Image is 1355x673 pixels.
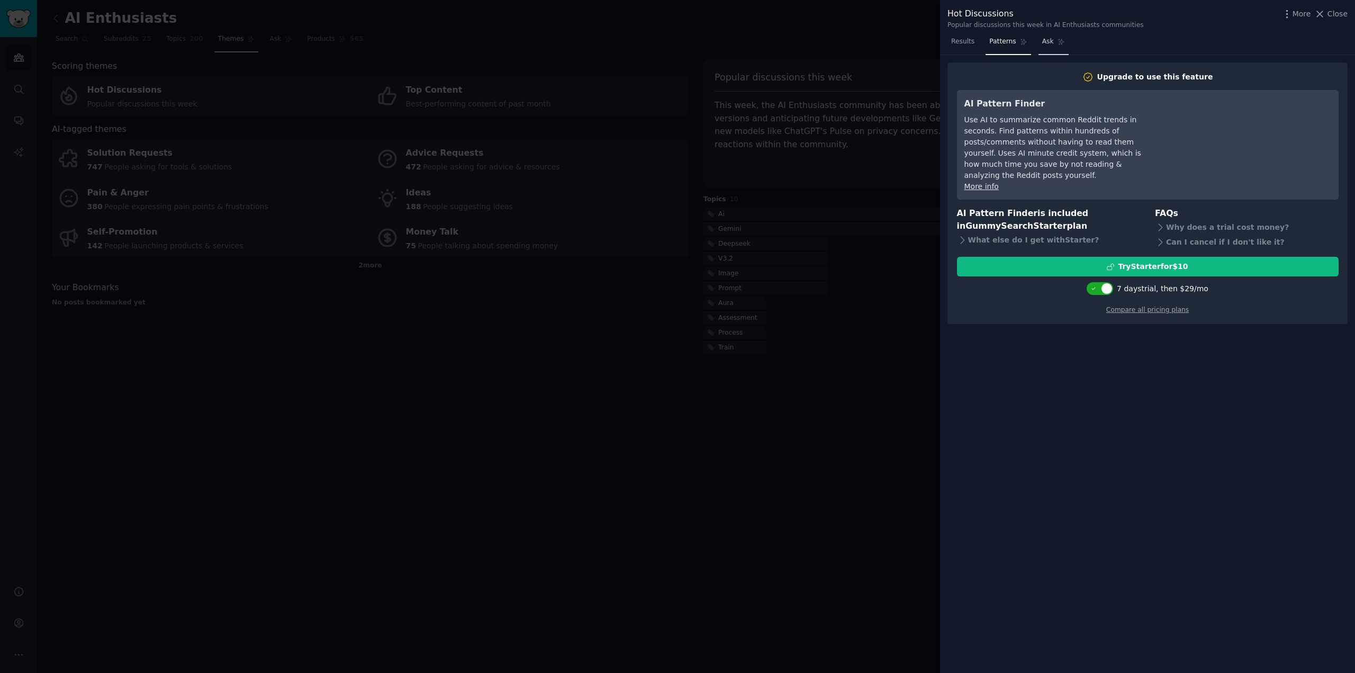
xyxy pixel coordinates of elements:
div: Use AI to summarize common Reddit trends in seconds. Find patterns within hundreds of posts/comme... [964,114,1158,181]
span: Results [951,37,974,47]
h3: FAQs [1155,207,1339,220]
iframe: YouTube video player [1172,97,1331,177]
span: GummySearch Starter [965,221,1067,231]
div: Upgrade to use this feature [1097,71,1213,83]
div: Popular discussions this week in AI Enthusiasts communities [947,21,1144,30]
div: Try Starter for $10 [1118,261,1188,272]
div: What else do I get with Starter ? [957,233,1141,248]
div: Hot Discussions [947,7,1144,21]
div: Why does a trial cost money? [1155,220,1339,235]
button: TryStarterfor$10 [957,257,1339,276]
h3: AI Pattern Finder [964,97,1158,111]
a: More info [964,182,999,191]
h3: AI Pattern Finder is included in plan [957,207,1141,233]
a: Results [947,33,978,55]
a: Patterns [986,33,1031,55]
button: Close [1314,8,1348,20]
a: Compare all pricing plans [1106,306,1189,313]
div: Can I cancel if I don't like it? [1155,235,1339,249]
div: 7 days trial, then $ 29 /mo [1117,283,1208,294]
a: Ask [1038,33,1069,55]
span: More [1293,8,1311,20]
span: Ask [1042,37,1054,47]
span: Patterns [989,37,1016,47]
span: Close [1327,8,1348,20]
button: More [1281,8,1311,20]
